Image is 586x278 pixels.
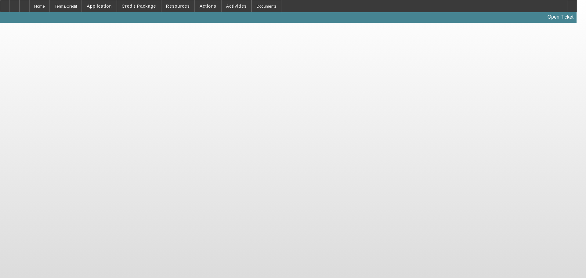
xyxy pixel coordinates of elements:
span: Resources [166,4,190,9]
span: Activities [226,4,247,9]
button: Actions [195,0,221,12]
button: Application [82,0,116,12]
button: Credit Package [117,0,161,12]
a: Open Ticket [545,12,576,22]
span: Actions [200,4,216,9]
span: Credit Package [122,4,156,9]
span: Application [87,4,112,9]
button: Resources [161,0,194,12]
button: Activities [222,0,251,12]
